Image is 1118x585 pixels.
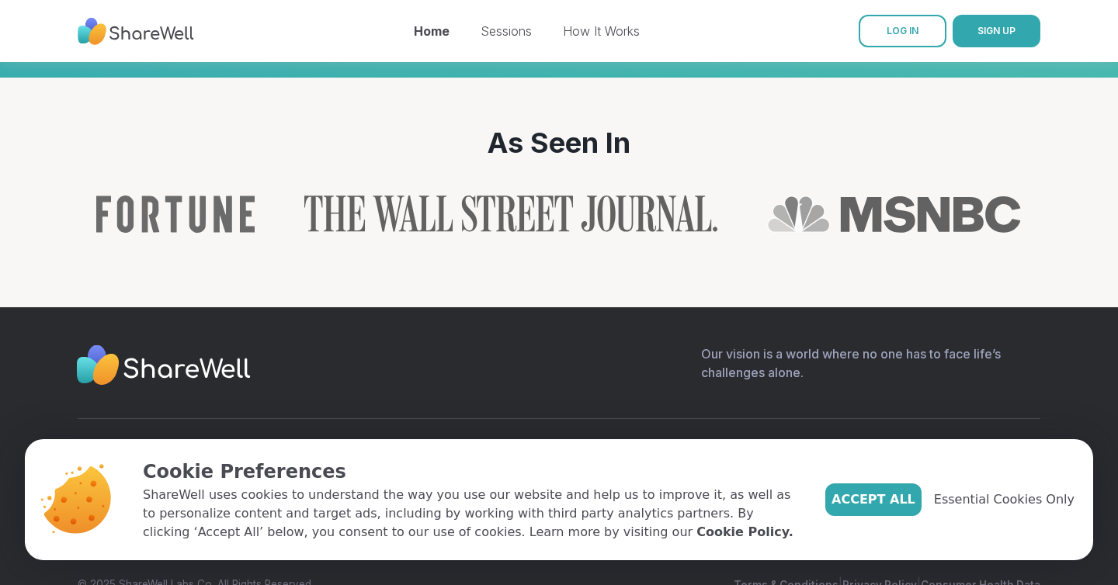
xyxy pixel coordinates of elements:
img: Fortune logo [96,196,255,233]
button: Accept All [825,483,922,516]
a: Home [414,23,450,39]
img: ShareWell Nav Logo [78,10,194,53]
h2: As Seen In [12,127,1106,158]
a: LOG IN [859,15,946,47]
img: The Wall Street Journal logo [304,196,717,233]
a: Read ShareWell coverage in Fortune [96,196,255,233]
p: ShareWell uses cookies to understand the way you use our website and help us to improve it, as we... [143,486,800,542]
a: Read ShareWell coverage in MSNBC [767,196,1022,233]
img: MSNBC logo [767,196,1022,233]
span: Essential Cookies Only [934,490,1075,509]
p: Our vision is a world where no one has to face life’s challenges alone. [701,344,1040,393]
a: How It Works [563,23,640,39]
button: SIGN UP [953,15,1040,47]
span: SIGN UP [977,25,1016,36]
span: LOG IN [887,25,918,36]
span: Accept All [832,490,915,509]
a: Cookie Policy. [696,523,793,542]
a: Read ShareWell coverage in The Wall Street Journal [304,196,717,233]
a: Sessions [481,23,532,39]
p: Cookie Preferences [143,458,800,486]
img: Sharewell [76,344,251,389]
